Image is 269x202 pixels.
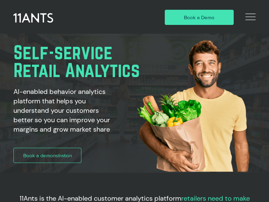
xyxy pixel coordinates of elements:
[23,152,72,159] span: Book a demonstration
[13,148,81,163] a: Book a demonstration
[165,10,234,25] a: Book a Demo
[13,59,140,81] span: Retail Analytics
[184,14,215,21] span: Book a Demo
[245,12,256,22] svg: Open Site Navigation
[13,87,113,134] h2: AI-enabled behavior analytics platform that helps you understand your customers better so you can...
[13,41,113,63] span: Self-service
